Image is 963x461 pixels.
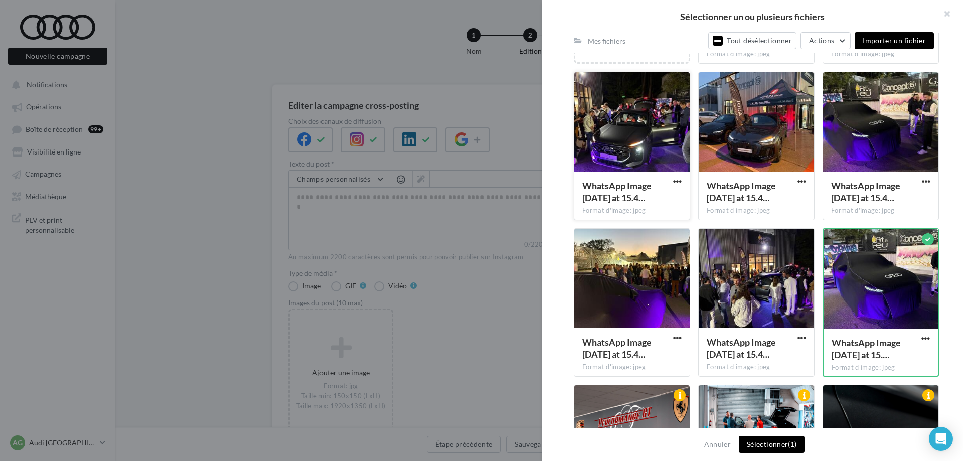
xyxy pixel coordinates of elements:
span: WhatsApp Image 2025-09-19 at 15.40.28 (2) [582,180,652,203]
span: Actions [809,36,834,45]
button: Tout désélectionner [708,32,796,49]
span: WhatsApp Image 2025-09-19 at 15.40.27 (5) [582,337,652,360]
button: Sélectionner(1) [739,436,805,453]
span: Importer un fichier [863,36,926,45]
button: Actions [800,32,851,49]
div: Format d'image: jpeg [582,363,682,372]
div: Format d'image: jpeg [707,50,806,59]
div: Open Intercom Messenger [929,427,953,451]
span: WhatsApp Image 2025-09-19 at 15.40.28 [831,180,900,203]
button: Annuler [700,438,735,450]
div: Format d'image: jpeg [832,363,930,372]
span: WhatsApp Image 2025-09-19 at 15.40.29 [707,337,776,360]
span: WhatsApp Image 2025-09-19 at 15.40.27 (4) [832,337,901,360]
span: (1) [788,440,796,448]
div: Format d'image: jpeg [831,50,930,59]
div: Mes fichiers [588,36,625,46]
h2: Sélectionner un ou plusieurs fichiers [558,12,947,21]
div: Format d'image: jpeg [831,206,930,215]
span: WhatsApp Image 2025-09-19 at 15.40.27 [707,180,776,203]
div: Format d'image: jpeg [707,363,806,372]
div: Format d'image: jpeg [582,206,682,215]
button: Importer un fichier [855,32,934,49]
div: Format d'image: jpeg [707,206,806,215]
